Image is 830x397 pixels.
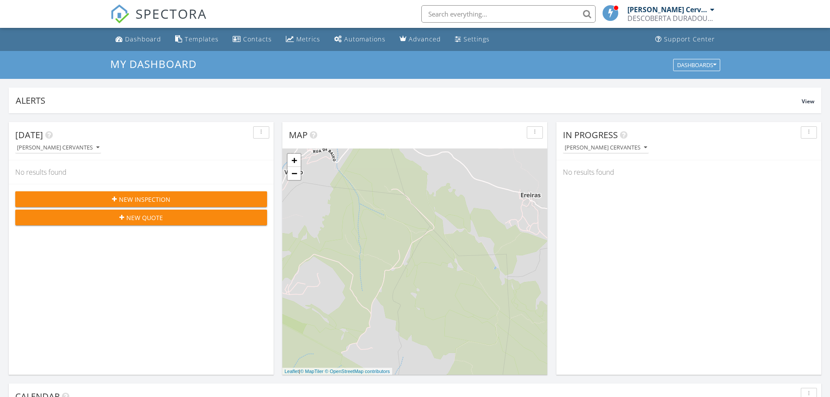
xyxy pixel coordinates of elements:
div: Settings [464,35,490,43]
span: [DATE] [15,129,43,141]
a: Leaflet [285,369,299,374]
span: My Dashboard [110,57,196,71]
div: No results found [9,160,274,184]
button: New Inspection [15,191,267,207]
input: Search everything... [421,5,596,23]
div: Dashboard [125,35,161,43]
div: | [282,368,392,375]
div: [PERSON_NAME] Cervantes [17,145,99,151]
span: New Quote [126,213,163,222]
div: Metrics [296,35,320,43]
button: [PERSON_NAME] Cervantes [563,142,649,154]
div: Alerts [16,95,802,106]
a: Zoom out [288,167,301,180]
a: Zoom in [288,154,301,167]
a: Settings [451,31,493,48]
a: Templates [172,31,222,48]
div: DESCOBERTA DURADOURA-Unipessoal,LDA.NIF 516989570 ¨Home Inspections of Portugal¨ [627,14,715,23]
div: [PERSON_NAME] Cervantes [627,5,708,14]
img: The Best Home Inspection Software - Spectora [110,4,129,24]
a: Automations (Basic) [331,31,389,48]
div: No results found [556,160,821,184]
a: © OpenStreetMap contributors [325,369,390,374]
div: Advanced [409,35,441,43]
a: Metrics [282,31,324,48]
div: Contacts [243,35,272,43]
div: [PERSON_NAME] Cervantes [565,145,647,151]
button: [PERSON_NAME] Cervantes [15,142,101,154]
div: Templates [185,35,219,43]
button: New Quote [15,210,267,225]
a: Advanced [396,31,444,48]
a: SPECTORA [110,12,207,30]
div: Support Center [664,35,715,43]
span: View [802,98,814,105]
div: Automations [344,35,386,43]
div: Dashboards [677,62,716,68]
a: Contacts [229,31,275,48]
span: Map [289,129,308,141]
a: Dashboard [112,31,165,48]
span: In Progress [563,129,618,141]
a: Support Center [652,31,718,48]
a: © MapTiler [300,369,324,374]
button: Dashboards [673,59,720,71]
span: SPECTORA [136,4,207,23]
span: New Inspection [119,195,170,204]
